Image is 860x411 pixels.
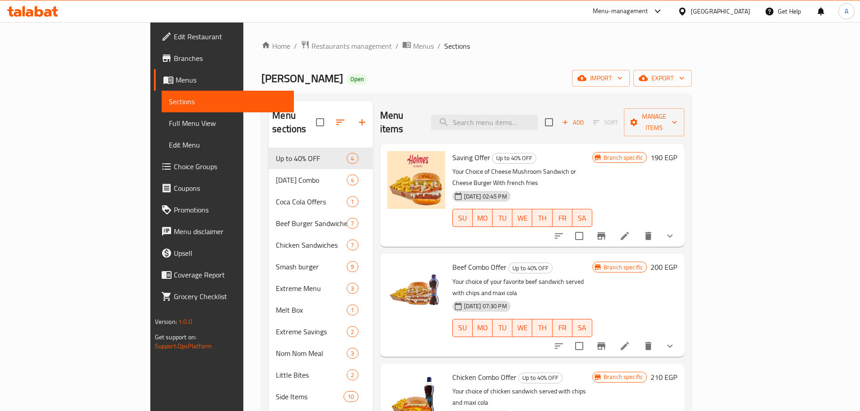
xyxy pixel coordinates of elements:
div: Little Bites2 [269,364,372,386]
span: Extreme Savings [276,326,347,337]
img: Saving Offer [387,151,445,209]
span: Upsell [174,248,287,259]
div: Chicken Sandwiches [276,240,347,250]
span: 3 [347,284,358,293]
span: 3 [347,349,358,358]
button: TU [493,209,512,227]
span: MO [476,212,489,225]
h2: Menu items [380,109,421,136]
span: [DATE] 07:30 PM [460,302,511,310]
button: SA [572,319,592,337]
button: show more [659,225,681,247]
button: TU [493,319,512,337]
a: Restaurants management [301,40,392,52]
span: Select section first [587,115,624,129]
span: Coca Cola Offers [276,196,347,207]
button: import [572,70,630,87]
a: Edit Menu [162,134,294,156]
button: TH [532,209,552,227]
a: Coupons [154,177,294,199]
p: Your choice of your favorite beef sandwich served with chips and maxi cola [452,276,592,299]
div: Up to 40% OFF4 [269,148,372,169]
button: MO [473,319,493,337]
p: Your choice of chicken sandwich served with chips and maxi cola [452,386,592,408]
li: / [395,41,399,51]
span: Side Items [276,391,344,402]
span: Saving Offer [452,151,490,164]
li: / [294,41,297,51]
div: Nom Nom Meal [276,348,347,359]
button: Branch-specific-item [590,225,612,247]
span: Restaurants management [311,41,392,51]
span: Up to 40% OFF [509,263,552,273]
span: Menus [413,41,434,51]
span: 4 [347,154,358,163]
a: Edit menu item [619,231,630,241]
span: Get support on: [155,331,196,343]
span: [DATE] 02:45 PM [460,192,511,201]
h6: 210 EGP [651,371,677,383]
div: Open [347,74,367,85]
span: Branch specific [600,263,646,272]
span: Open [347,75,367,83]
span: Promotions [174,204,287,215]
span: Select section [539,113,558,132]
div: Up to 40% OFF [492,153,536,164]
div: items [347,153,358,164]
span: Menus [176,74,287,85]
div: Ramadan Combo [276,175,347,185]
a: Upsell [154,242,294,264]
div: Melt Box1 [269,299,372,321]
span: WE [516,212,529,225]
div: Nom Nom Meal3 [269,342,372,364]
span: Up to 40% OFF [519,373,562,383]
a: Menus [154,69,294,91]
span: Beef Combo Offer [452,260,507,274]
div: items [347,218,358,229]
h2: Menu sections [272,109,316,136]
div: Side Items10 [269,386,372,407]
h6: 200 EGP [651,261,677,273]
svg: Show Choices [665,341,675,351]
span: 7 [347,219,358,228]
span: Version: [155,316,177,328]
span: Branches [174,53,287,64]
div: Beef Burger Sandwiches [276,218,347,229]
a: Full Menu View [162,112,294,134]
span: Choice Groups [174,161,287,172]
button: WE [512,319,532,337]
a: Coverage Report [154,264,294,286]
button: delete [637,225,659,247]
button: export [633,70,692,87]
span: Extreme Menu [276,283,347,294]
button: sort-choices [548,225,570,247]
span: Manage items [631,111,677,134]
span: Add item [558,115,587,129]
div: items [347,196,358,207]
span: TU [496,321,509,334]
span: 9 [347,263,358,271]
button: WE [512,209,532,227]
span: Little Bites [276,369,347,380]
button: MO [473,209,493,227]
span: Up to 40% OFF [493,153,536,163]
span: SA [576,321,589,334]
span: SU [456,321,469,334]
span: Select all sections [311,113,330,132]
span: Chicken Combo Offer [452,370,516,384]
svg: Show Choices [665,231,675,241]
li: / [437,41,441,51]
a: Edit Restaurant [154,26,294,47]
input: search [431,115,538,130]
span: Select to update [570,226,589,245]
button: SU [452,209,473,227]
img: Beef Combo Offer [387,261,445,319]
span: Sections [169,96,287,107]
button: FR [553,319,572,337]
span: Grocery Checklist [174,291,287,302]
span: 1 [347,306,358,314]
span: Branch specific [600,373,646,381]
div: Chicken Sandwiches7 [269,234,372,256]
div: Extreme Menu3 [269,277,372,299]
